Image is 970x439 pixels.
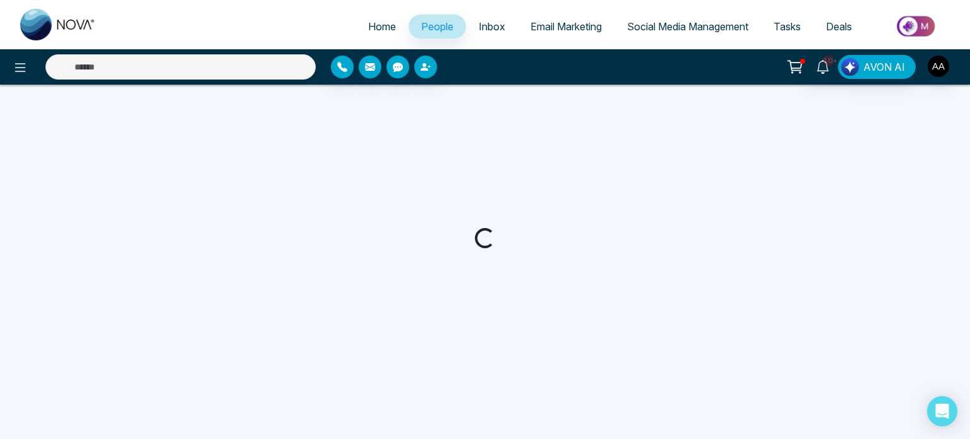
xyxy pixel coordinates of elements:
[841,58,859,76] img: Lead Flow
[530,20,602,33] span: Email Marketing
[928,56,949,77] img: User Avatar
[421,20,453,33] span: People
[20,9,96,40] img: Nova CRM Logo
[614,15,761,39] a: Social Media Management
[838,55,916,79] button: AVON AI
[368,20,396,33] span: Home
[761,15,813,39] a: Tasks
[409,15,466,39] a: People
[813,15,865,39] a: Deals
[927,396,957,426] div: Open Intercom Messenger
[826,20,852,33] span: Deals
[808,55,838,77] a: 10+
[479,20,505,33] span: Inbox
[863,59,905,75] span: AVON AI
[518,15,614,39] a: Email Marketing
[627,20,748,33] span: Social Media Management
[356,15,409,39] a: Home
[823,55,834,66] span: 10+
[774,20,801,33] span: Tasks
[466,15,518,39] a: Inbox
[871,12,962,40] img: Market-place.gif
